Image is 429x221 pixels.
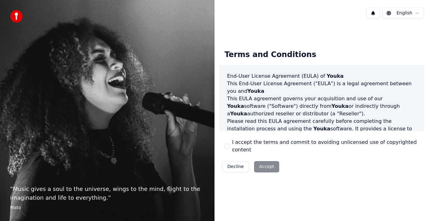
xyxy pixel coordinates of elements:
p: Please read this EULA agreement carefully before completing the installation process and using th... [227,118,416,148]
h3: End-User License Agreement (EULA) of [227,72,416,80]
img: youka [10,10,23,23]
p: This EULA agreement governs your acquisition and use of our software ("Software") directly from o... [227,95,416,118]
p: “ Music gives a soul to the universe, wings to the mind, flight to the imagination and life to ev... [10,185,204,202]
button: Decline [222,161,249,172]
span: Youka [313,126,330,132]
span: Youka [327,73,344,79]
footer: Plato [10,205,204,211]
span: Youka [332,103,349,109]
label: I accept the terms and commit to avoiding unlicensed use of copyrighted content [232,139,419,154]
span: Youka [227,103,244,109]
span: Youka [247,88,264,94]
p: This End-User License Agreement ("EULA") is a legal agreement between you and [227,80,416,95]
span: Youka [230,111,247,117]
div: Terms and Conditions [220,45,321,65]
